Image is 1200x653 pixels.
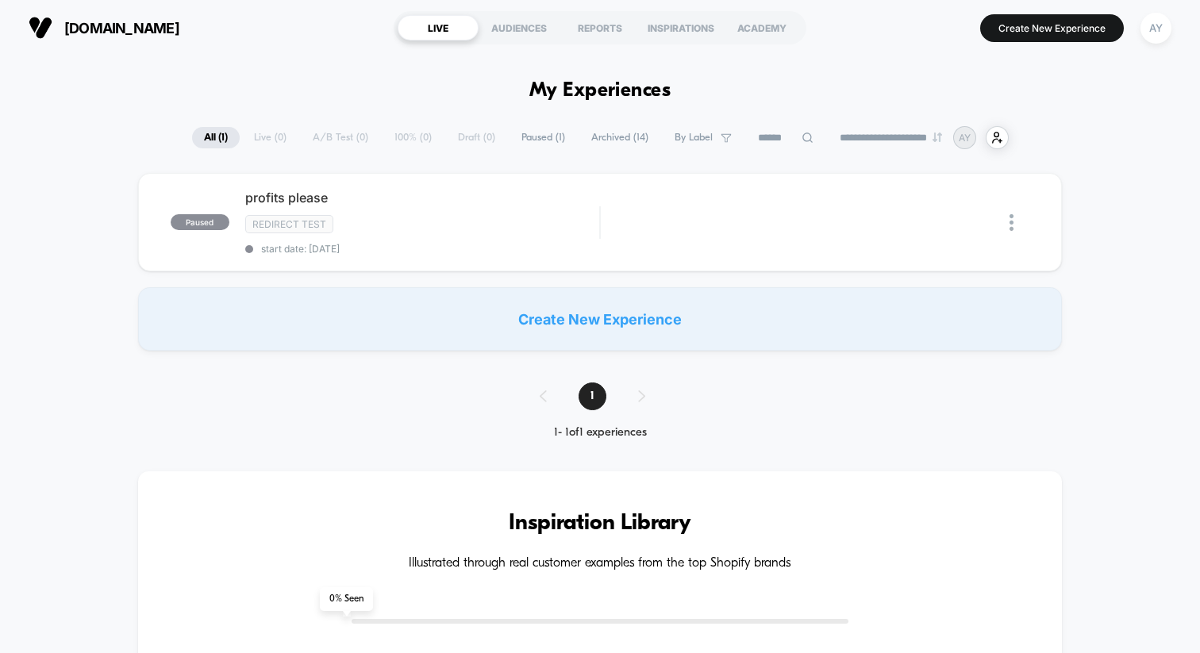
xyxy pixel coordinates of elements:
h3: Inspiration Library [186,511,1014,536]
img: Visually logo [29,16,52,40]
img: close [1010,214,1013,231]
div: LIVE [398,15,479,40]
span: paused [171,214,229,230]
span: All ( 1 ) [192,127,240,148]
span: profits please [245,190,599,206]
div: Create New Experience [138,287,1062,351]
img: end [933,133,942,142]
span: 0 % Seen [320,587,373,611]
button: AY [1136,12,1176,44]
div: INSPIRATIONS [640,15,721,40]
span: [DOMAIN_NAME] [64,20,179,36]
span: Archived ( 14 ) [579,127,660,148]
p: AY [959,132,971,144]
div: ACADEMY [721,15,802,40]
h4: Illustrated through real customer examples from the top Shopify brands [186,556,1014,571]
div: 1 - 1 of 1 experiences [524,426,677,440]
span: Redirect Test [245,215,333,233]
button: [DOMAIN_NAME] [24,15,184,40]
span: 1 [579,382,606,410]
span: By Label [675,132,713,144]
div: AY [1140,13,1171,44]
span: Paused ( 1 ) [510,127,577,148]
button: Create New Experience [980,14,1124,42]
div: REPORTS [560,15,640,40]
span: start date: [DATE] [245,243,599,255]
div: AUDIENCES [479,15,560,40]
h1: My Experiences [529,79,671,102]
